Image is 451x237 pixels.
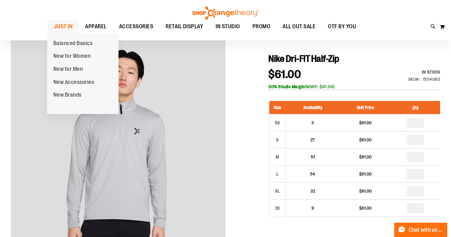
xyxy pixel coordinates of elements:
[391,101,440,114] th: Qty
[311,206,314,211] span: 9
[268,84,440,90] div: (MSRP: $87.00)
[286,101,340,114] th: Availability
[343,154,388,160] div: $61.00
[408,77,420,82] strong: SKU
[273,186,282,196] div: XL
[328,20,356,34] span: OTF BY YOU
[216,20,240,34] span: IN STUDIO
[423,76,440,82] div: 1554083
[273,135,282,144] div: S
[343,171,388,177] div: $61.00
[283,20,315,34] span: ALL OUT SALE
[119,20,154,34] span: ACCESSORIES
[310,189,315,194] span: 32
[252,20,270,34] span: PROMO
[408,69,440,75] div: In stock
[268,53,339,64] span: Nike Dri-FIT Half-Zip
[343,188,388,194] div: $61.00
[273,118,282,127] div: XS
[310,137,315,142] span: 27
[343,137,388,143] div: $61.00
[53,92,82,99] span: New Brands
[53,66,83,74] span: New for Men
[343,205,388,211] div: $61.00
[273,152,282,162] div: M
[54,20,73,34] span: JUST IN
[166,20,203,34] span: RETAIL DISPLAY
[394,223,448,237] button: Chat with an Expert
[310,171,315,176] span: 54
[273,169,282,179] div: L
[340,101,391,114] th: Unit Price
[269,101,286,114] th: Size
[273,203,282,213] div: 2X
[268,84,305,89] b: 30% Studio Margin
[85,20,107,34] span: APPAREL
[53,79,94,87] span: New Accessories
[311,154,315,159] span: 51
[53,40,93,48] span: Balanced Basics
[191,7,260,20] img: Shop Orangetheory
[268,68,301,81] span: $61.00
[343,120,388,126] div: $61.00
[408,69,440,75] div: Availability
[53,53,91,61] span: New for Women
[409,227,444,233] span: Chat with an Expert
[311,120,314,125] span: 3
